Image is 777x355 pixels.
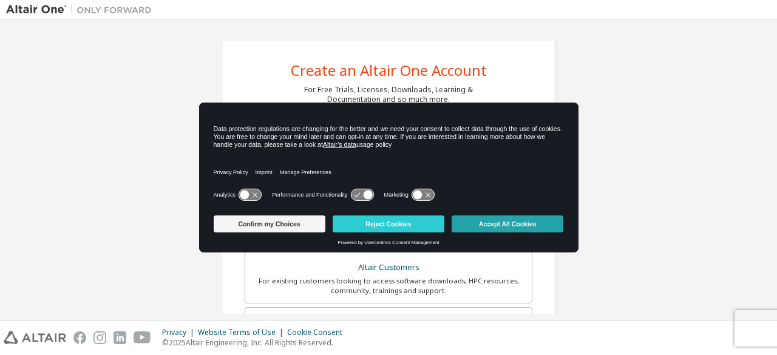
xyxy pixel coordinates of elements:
div: Altair Customers [253,259,524,276]
div: Cookie Consent [287,328,350,337]
div: Create an Altair One Account [291,63,487,78]
img: altair_logo.svg [4,331,66,344]
img: Altair One [6,4,158,16]
p: © 2025 Altair Engineering, Inc. All Rights Reserved. [162,337,350,348]
div: Website Terms of Use [198,328,287,337]
img: linkedin.svg [114,331,126,344]
div: For Free Trials, Licenses, Downloads, Learning & Documentation and so much more. [304,85,473,104]
img: youtube.svg [134,331,151,344]
img: instagram.svg [93,331,106,344]
div: Privacy [162,328,198,337]
img: facebook.svg [73,331,86,344]
div: For existing customers looking to access software downloads, HPC resources, community, trainings ... [253,276,524,296]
